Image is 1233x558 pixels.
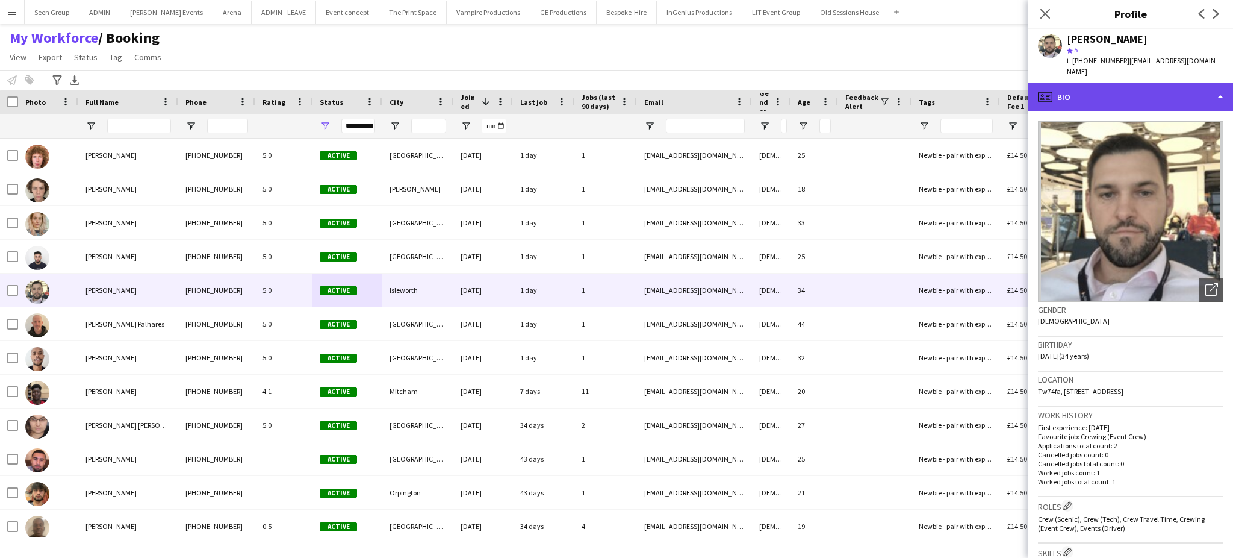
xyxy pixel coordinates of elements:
[644,121,655,131] button: Open Filter Menu
[320,121,331,131] button: Open Filter Menu
[790,139,838,172] div: 25
[185,98,207,107] span: Phone
[1038,432,1223,441] p: Favourite job: Crewing (Event Crew)
[85,218,137,227] span: [PERSON_NAME]
[752,206,790,239] div: [DEMOGRAPHIC_DATA]
[912,274,1000,307] div: Newbie - pair with experienced crew
[74,52,98,63] span: Status
[461,93,477,111] span: Joined
[178,341,255,374] div: [PHONE_NUMBER]
[213,1,252,24] button: Arena
[25,280,49,304] img: Daniel Lorenc
[178,206,255,239] div: [PHONE_NUMBER]
[379,1,447,24] button: The Print Space
[1007,387,1027,396] span: £14.50
[453,307,513,340] div: [DATE]
[752,172,790,205] div: [DEMOGRAPHIC_DATA]
[85,151,137,160] span: [PERSON_NAME]
[752,274,790,307] div: [DEMOGRAPHIC_DATA]
[120,1,213,24] button: [PERSON_NAME] Events
[637,139,752,172] div: [EMAIL_ADDRESS][DOMAIN_NAME]
[1038,387,1123,396] span: Tw74fa, [STREET_ADDRESS]
[940,119,993,133] input: Tags Filter Input
[810,1,889,24] button: Old Sessions House
[34,49,67,65] a: Export
[98,29,160,47] span: Booking
[25,347,49,371] img: Maurice Mutua
[178,240,255,273] div: [PHONE_NUMBER]
[25,1,79,24] button: Seen Group
[255,375,312,408] div: 4.1
[453,206,513,239] div: [DATE]
[107,119,171,133] input: Full Name Filter Input
[85,286,137,295] span: [PERSON_NAME]
[637,240,752,273] div: [EMAIL_ADDRESS][DOMAIN_NAME]
[513,172,574,205] div: 1 day
[513,139,574,172] div: 1 day
[790,510,838,543] div: 19
[320,98,343,107] span: Status
[781,119,787,133] input: Gender Filter Input
[637,476,752,509] div: [EMAIL_ADDRESS][DOMAIN_NAME]
[447,1,530,24] button: Vampire Productions
[178,172,255,205] div: [PHONE_NUMBER]
[178,442,255,475] div: [PHONE_NUMBER]
[85,121,96,131] button: Open Filter Menu
[453,375,513,408] div: [DATE]
[798,121,809,131] button: Open Filter Menu
[582,93,615,111] span: Jobs (last 90 days)
[453,476,513,509] div: [DATE]
[382,341,453,374] div: [GEOGRAPHIC_DATA]
[919,98,935,107] span: Tags
[110,52,122,63] span: Tag
[574,442,637,475] div: 1
[790,476,838,509] div: 21
[574,240,637,273] div: 1
[453,442,513,475] div: [DATE]
[255,307,312,340] div: 5.0
[79,1,120,24] button: ADMIN
[25,145,49,169] img: Alfie Dyer
[10,52,26,63] span: View
[637,341,752,374] div: [EMAIL_ADDRESS][DOMAIN_NAME]
[1038,374,1223,385] h3: Location
[320,455,357,464] span: Active
[25,516,49,540] img: Kyrese West
[1067,56,1129,65] span: t. [PHONE_NUMBER]
[513,375,574,408] div: 7 days
[1074,45,1078,54] span: 5
[1007,421,1027,430] span: £14.50
[453,341,513,374] div: [DATE]
[85,353,137,362] span: [PERSON_NAME]
[574,139,637,172] div: 1
[207,119,248,133] input: Phone Filter Input
[912,375,1000,408] div: Newbie - pair with experienced crew
[574,341,637,374] div: 1
[461,121,471,131] button: Open Filter Menu
[1038,459,1223,468] p: Cancelled jobs total count: 0
[85,252,137,261] span: [PERSON_NAME]
[574,172,637,205] div: 1
[1038,441,1223,450] p: Applications total count: 2
[798,98,810,107] span: Age
[1199,278,1223,302] div: Open photos pop-in
[790,442,838,475] div: 25
[185,121,196,131] button: Open Filter Menu
[67,73,82,87] app-action-btn: Export XLSX
[320,387,357,397] span: Active
[790,409,838,442] div: 27
[382,409,453,442] div: [GEOGRAPHIC_DATA]
[1007,218,1027,227] span: £14.50
[1007,286,1027,295] span: £14.50
[912,409,1000,442] div: Newbie - pair with experienced crew
[25,246,49,270] img: Caleb Caffoor
[320,252,357,262] span: Active
[1007,184,1027,193] span: £14.50
[178,274,255,307] div: [PHONE_NUMBER]
[1007,319,1027,328] span: £14.50
[411,119,446,133] input: City Filter Input
[255,206,312,239] div: 5.0
[1067,34,1148,45] div: [PERSON_NAME]
[1038,500,1223,512] h3: Roles
[382,274,453,307] div: Isleworth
